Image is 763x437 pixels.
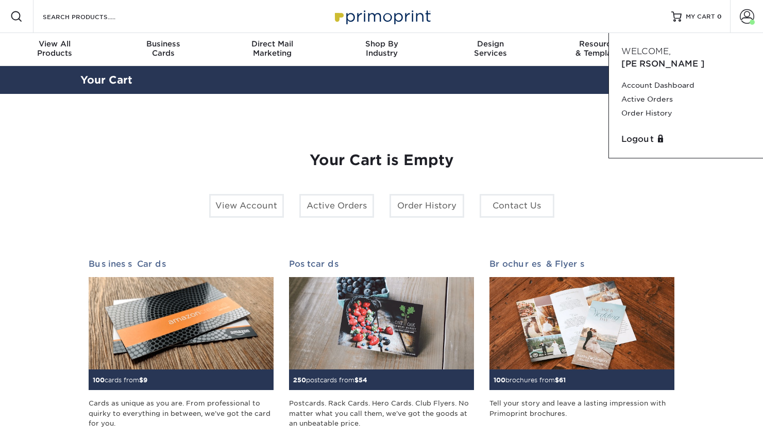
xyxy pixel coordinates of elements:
a: Direct MailMarketing [218,33,327,66]
a: Logout [621,133,751,145]
span: 100 [93,376,105,384]
a: Resources& Templates [545,33,654,66]
img: Business Cards [89,277,274,370]
img: Primoprint [330,5,433,27]
a: Contact Us [480,194,554,218]
a: Order History [389,194,464,218]
input: SEARCH PRODUCTS..... [42,10,142,23]
span: $ [555,376,559,384]
a: Account Dashboard [621,78,751,92]
h2: Business Cards [89,259,274,269]
span: 250 [293,376,306,384]
a: View Account [209,194,284,218]
span: Resources [545,39,654,48]
div: & Templates [545,39,654,58]
div: Postcards. Rack Cards. Hero Cards. Club Flyers. No matter what you call them, we've got the goods... [289,398,474,428]
a: Active Orders [621,92,751,106]
div: Tell your story and leave a lasting impression with Primoprint brochures. [489,398,674,428]
span: Design [436,39,545,48]
small: brochures from [494,376,566,384]
span: [PERSON_NAME] [621,59,705,69]
span: 9 [143,376,147,384]
h1: Your Cart is Empty [89,152,675,169]
span: 54 [359,376,367,384]
span: 100 [494,376,505,384]
span: MY CART [686,12,715,21]
a: DesignServices [436,33,545,66]
h2: Brochures & Flyers [489,259,674,269]
a: Order History [621,106,751,120]
div: Cards [109,39,218,58]
span: 0 [717,13,722,20]
img: Brochures & Flyers [489,277,674,370]
div: Cards as unique as you are. From professional to quirky to everything in between, we've got the c... [89,398,274,428]
span: Welcome, [621,46,671,56]
h2: Postcards [289,259,474,269]
span: Direct Mail [218,39,327,48]
div: Services [436,39,545,58]
small: cards from [93,376,147,384]
span: $ [139,376,143,384]
div: Marketing [218,39,327,58]
small: postcards from [293,376,367,384]
span: Business [109,39,218,48]
a: Shop ByIndustry [327,33,436,66]
a: Your Cart [80,74,132,86]
span: Shop By [327,39,436,48]
a: BusinessCards [109,33,218,66]
img: Postcards [289,277,474,370]
span: $ [354,376,359,384]
span: 61 [559,376,566,384]
div: Industry [327,39,436,58]
a: Active Orders [299,194,374,218]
